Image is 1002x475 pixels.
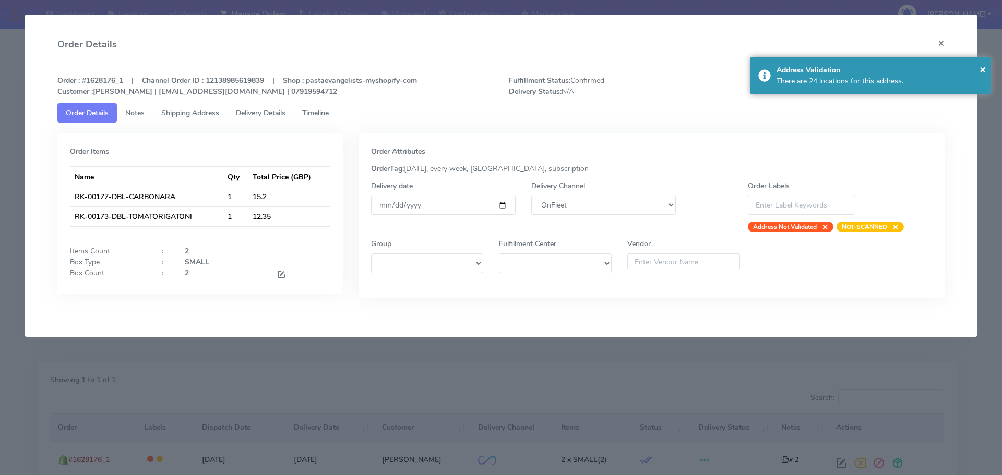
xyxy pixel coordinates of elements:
strong: Address Not Validated [753,223,817,231]
span: Confirmed N/A [501,75,727,97]
td: 12.35 [248,206,329,226]
span: Timeline [302,108,329,118]
td: RK-00177-DBL-CARBONARA [70,187,223,206]
strong: Customer : [57,87,93,96]
label: Vendor [627,238,651,249]
span: Shipping Address [161,108,219,118]
span: Delivery Details [236,108,285,118]
strong: Fulfillment Status: [509,76,570,86]
div: Items Count [62,246,154,257]
td: 1 [223,206,248,226]
input: Enter Label Keywords [748,196,855,215]
button: Close [929,29,953,57]
div: Address Validation [777,65,983,76]
input: Enter Vendor Name [627,253,740,270]
strong: SMALL [185,257,209,267]
strong: Order Attributes [371,147,425,156]
th: Name [70,167,223,187]
strong: Order Items [70,147,109,156]
button: Close [980,62,986,77]
td: RK-00173-DBL-TOMATORIGATONI [70,206,223,226]
strong: 2 [185,246,189,256]
span: Order Details [66,108,109,118]
strong: Delivery Status: [509,87,562,96]
span: Notes [125,108,145,118]
div: Box Count [62,267,154,282]
label: Delivery Channel [531,180,585,191]
th: Qty [223,167,248,187]
span: × [887,222,899,232]
div: Box Type [62,257,154,267]
strong: OrderTag: [371,164,404,174]
span: × [817,222,828,232]
strong: NOT-SCANNED [842,223,887,231]
strong: Order : #1628176_1 | Channel Order ID : 12138985619839 | Shop : pastaevangelists-myshopify-com [P... [57,76,417,96]
h4: Order Details [57,38,117,52]
div: There are 24 locations for this address. [777,76,983,87]
div: [DATE], every week, [GEOGRAPHIC_DATA], subscription [363,163,940,174]
span: × [980,62,986,76]
div: : [154,257,177,267]
th: Total Price (GBP) [248,167,329,187]
label: Fulfillment Center [499,238,556,249]
label: Group [371,238,391,249]
strong: 2 [185,268,189,278]
label: Order Labels [748,180,790,191]
td: 15.2 [248,187,329,206]
div: : [154,267,177,282]
td: 1 [223,187,248,206]
div: : [154,246,177,257]
label: Delivery date [371,180,413,191]
ul: Tabs [57,103,945,123]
